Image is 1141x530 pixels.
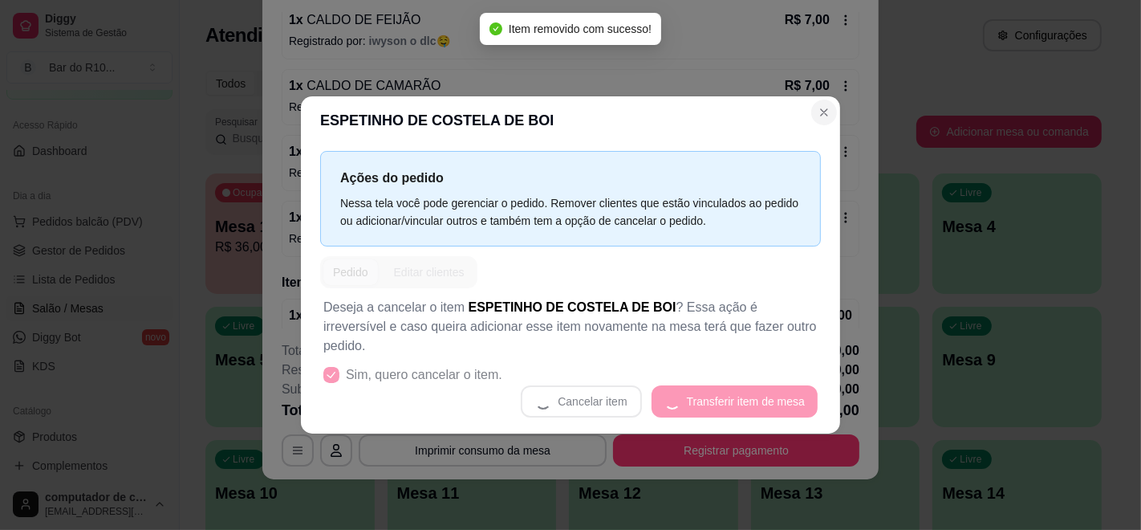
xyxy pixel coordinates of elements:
div: Nessa tela você pode gerenciar o pedido. Remover clientes que estão vinculados ao pedido ou adici... [340,194,801,230]
p: Ações do pedido [340,168,801,188]
header: ESPETINHO DE COSTELA DE BOI [301,96,840,145]
span: Item removido com sucesso! [509,22,652,35]
span: check-circle [489,22,502,35]
button: Close [811,100,837,125]
p: Deseja a cancelar o item ? Essa ação é irreversível e caso queira adicionar esse item novamente n... [323,298,818,356]
span: ESPETINHO DE COSTELA DE BOI [469,300,676,314]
